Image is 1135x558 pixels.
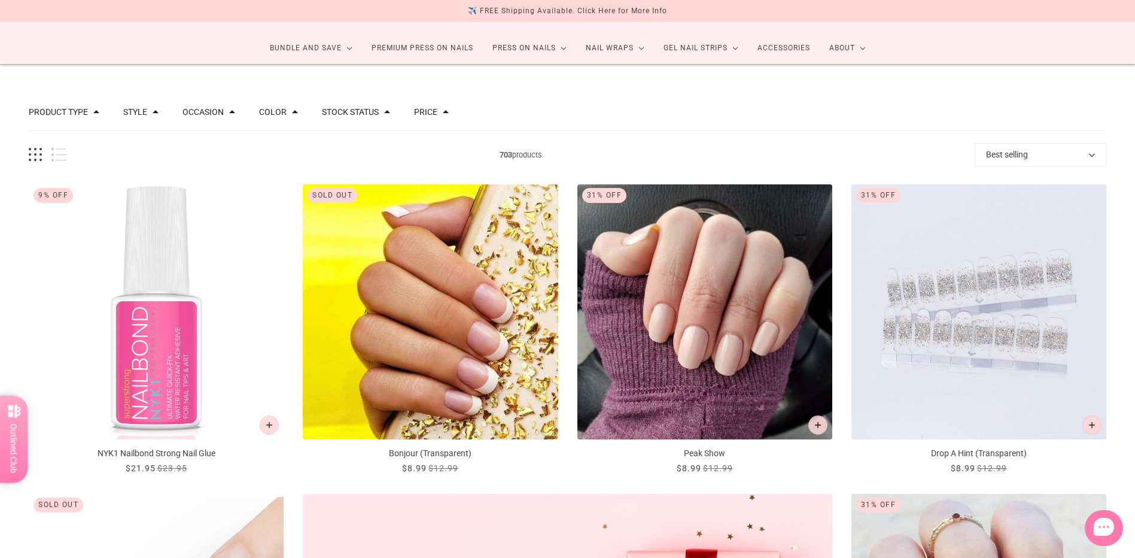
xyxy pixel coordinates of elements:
a: Bundle and Save [260,32,362,64]
button: Add to cart [1082,416,1101,435]
button: Add to cart [260,416,279,435]
a: About [820,32,875,64]
button: Filter by Stock status [322,108,379,116]
span: $23.95 [157,463,187,473]
button: Filter by Color [259,108,287,116]
div: ✈️ FREE Shipping Available. Click Here for More Info [468,5,667,17]
span: $12.99 [428,463,458,473]
button: Filter by Product type [29,108,88,116]
button: Grid view [29,148,42,162]
a: Premium Press On Nails [362,32,483,64]
span: $12.99 [977,463,1007,473]
div: Sold out [34,498,83,512]
button: Add to cart [808,416,827,435]
button: Filter by Price [414,108,437,116]
span: $8.99 [677,463,701,473]
p: Drop A Hint (Transparent) [851,447,1106,460]
button: Best selling [975,143,1106,166]
a: Press On Nails [483,32,576,64]
div: 31% Off [582,188,627,203]
img: Drop A Hint (Transparent)-Adult Nail Wraps-Outlined [851,184,1106,439]
p: NYK1 Nailbond Strong Nail Glue [29,447,284,460]
a: Gel Nail Strips [654,32,748,64]
a: Accessories [748,32,820,64]
span: $12.99 [703,463,733,473]
b: 703 [500,150,512,159]
p: Bonjour (Transparent) [303,447,558,460]
span: products [66,148,975,161]
button: List view [51,148,66,162]
div: 9% Off [34,188,73,203]
a: NYK1 Nailbond Strong Nail Glue [29,184,284,475]
div: Sold out [308,188,357,203]
a: Bonjour (Transparent) [303,184,558,475]
a: Peak Show [577,184,832,475]
span: $8.99 [402,463,427,473]
a: Drop A Hint (Transparent) [851,184,1106,475]
span: $21.95 [126,463,156,473]
p: Peak Show [577,447,832,460]
div: 31% Off [856,498,901,512]
span: $8.99 [951,463,975,473]
button: Filter by Occasion [182,108,224,116]
button: Filter by Style [123,108,147,116]
div: 31% Off [856,188,901,203]
a: Nail Wraps [576,32,654,64]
